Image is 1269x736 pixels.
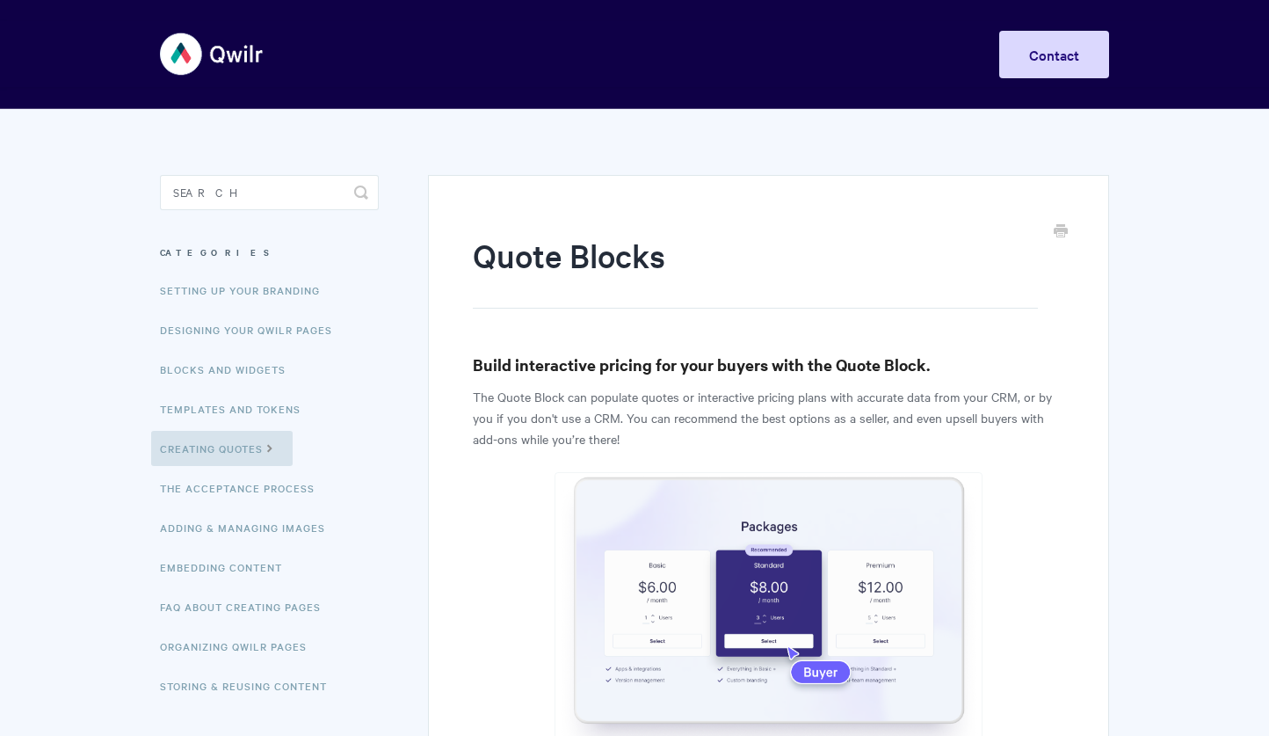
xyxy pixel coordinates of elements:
img: Qwilr Help Center [160,21,265,87]
h1: Quote Blocks [473,233,1038,309]
a: Blocks and Widgets [160,352,299,387]
h3: Build interactive pricing for your buyers with the Quote Block. [473,353,1064,377]
a: Setting up your Branding [160,273,333,308]
a: Organizing Qwilr Pages [160,629,320,664]
a: Contact [999,31,1109,78]
a: FAQ About Creating Pages [160,589,334,624]
h3: Categories [160,237,379,268]
a: Storing & Reusing Content [160,668,340,703]
a: Templates and Tokens [160,391,314,426]
a: Embedding Content [160,550,295,585]
a: Print this Article [1054,222,1068,242]
p: The Quote Block can populate quotes or interactive pricing plans with accurate data from your CRM... [473,386,1064,449]
input: Search [160,175,379,210]
a: Designing Your Qwilr Pages [160,312,345,347]
a: The Acceptance Process [160,470,328,506]
a: Creating Quotes [151,431,293,466]
a: Adding & Managing Images [160,510,338,545]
